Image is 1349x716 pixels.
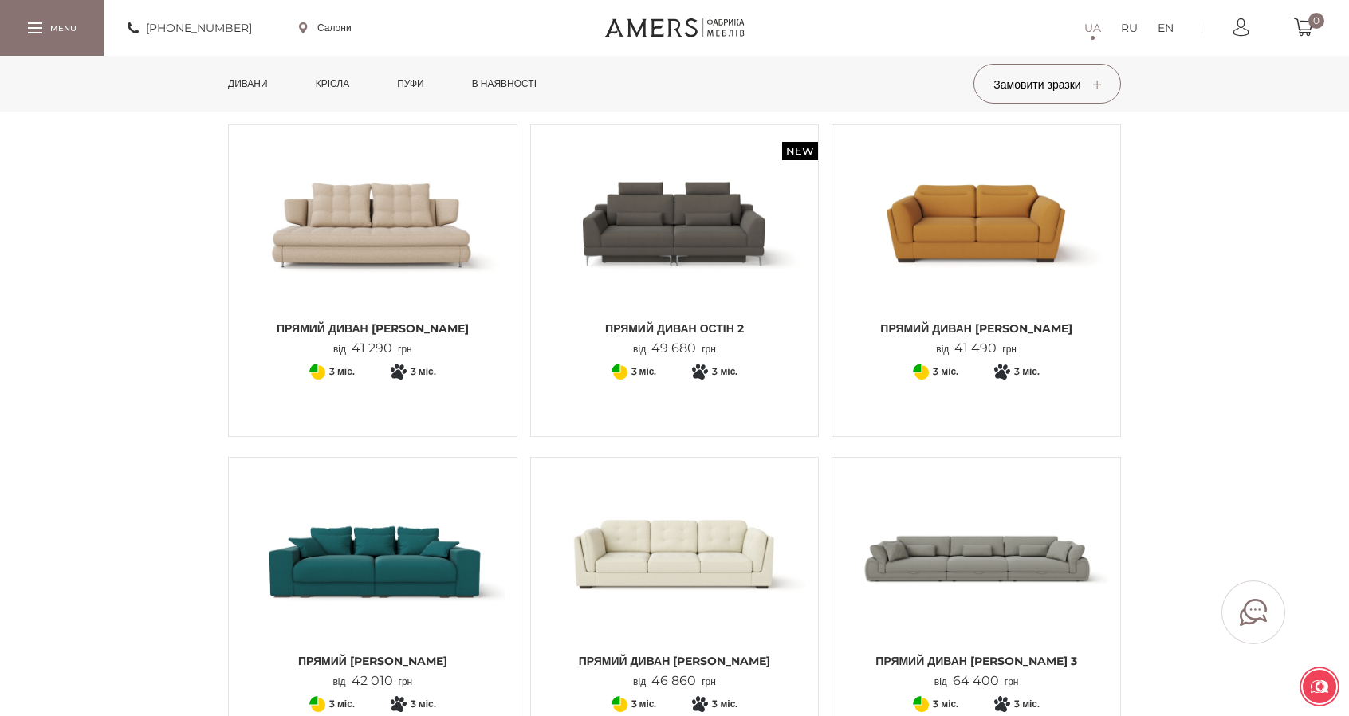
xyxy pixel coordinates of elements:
span: 3 міс. [411,694,436,714]
span: 41 290 [346,340,398,356]
a: UA [1084,18,1101,37]
p: від грн [934,674,1019,689]
a: Прямий диван БРУНО Прямий диван БРУНО Прямий [PERSON_NAME] від42 010грн [241,470,505,689]
p: від грн [633,341,716,356]
span: 3 міс. [631,694,657,714]
p: від грн [332,674,412,689]
span: 42 010 [346,673,399,688]
a: Прямий Диван Джемма 3 Прямий Диван Джемма 3 Прямий Диван [PERSON_NAME] 3 від64 400грн [844,470,1108,689]
span: 46 860 [646,673,702,688]
span: 3 міс. [329,694,355,714]
p: від грн [633,674,716,689]
a: Прямий диван НІКОЛЬ Прямий диван НІКОЛЬ Прямий диван [PERSON_NAME] від41 290грн [241,137,505,356]
span: 3 міс. [1014,694,1040,714]
p: від грн [333,341,412,356]
span: Прямий диван ОСТІН 2 [543,321,807,336]
a: Прямий диван Софія Прямий диван Софія Прямий диван [PERSON_NAME] від41 490грн [844,137,1108,356]
span: 3 міс. [933,362,958,381]
a: Пуфи [385,56,436,112]
span: Прямий [PERSON_NAME] [241,653,505,669]
a: Крісла [304,56,361,112]
span: 3 міс. [712,694,737,714]
span: Прямий Диван [PERSON_NAME] 3 [844,653,1108,669]
span: Прямий диван [PERSON_NAME] [241,321,505,336]
a: EN [1158,18,1174,37]
span: 3 міс. [933,694,958,714]
a: Дивани [216,56,280,112]
a: в наявності [460,56,549,112]
span: 3 міс. [631,362,657,381]
button: Замовити зразки [973,64,1121,104]
span: Замовити зразки [993,77,1100,92]
span: Прямий диван [PERSON_NAME] [543,653,807,669]
a: Салони [299,21,352,35]
span: 3 міс. [712,362,737,381]
a: New Прямий диван ОСТІН 2 Прямий диван ОСТІН 2 Прямий диван ОСТІН 2 від49 680грн [543,137,807,356]
a: [PHONE_NUMBER] [128,18,252,37]
span: Прямий диван [PERSON_NAME] [844,321,1108,336]
span: 3 міс. [329,362,355,381]
span: 41 490 [949,340,1002,356]
a: RU [1121,18,1138,37]
span: 49 680 [646,340,702,356]
a: Прямий диван Ешлі Прямий диван Ешлі Прямий диван [PERSON_NAME] від46 860грн [543,470,807,689]
p: від грн [936,341,1017,356]
span: New [782,142,818,160]
span: 64 400 [947,673,1005,688]
span: 0 [1308,13,1324,29]
span: 3 міс. [1014,362,1040,381]
span: 3 міс. [411,362,436,381]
